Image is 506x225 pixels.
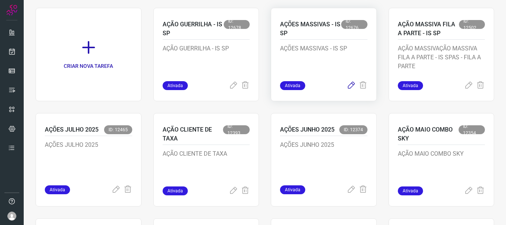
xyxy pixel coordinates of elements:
[45,140,132,178] p: AÇÕES JULHO 2025
[223,125,250,134] span: ID: 12393
[36,8,142,101] a: CRIAR NOVA TAREFA
[163,81,188,90] span: Ativada
[224,20,250,29] span: ID: 12678
[459,20,485,29] span: ID: 12502
[7,212,16,221] img: avatar-user-boy.jpg
[6,4,17,16] img: Logo
[163,44,250,81] p: AÇÃO GUERRILHA - IS SP
[280,185,305,194] span: Ativada
[280,125,334,134] p: AÇÕES JUNHO 2025
[64,62,113,70] p: CRIAR NOVA TAREFA
[163,149,250,186] p: AÇÃO CLIENTE DE TAXA
[163,20,224,38] p: AÇÃO GUERRILHA - IS SP
[459,125,485,134] span: ID: 12354
[280,20,341,38] p: AÇÕES MASSIVAS - IS SP
[280,81,305,90] span: Ativada
[341,20,367,29] span: ID: 12676
[163,186,188,195] span: Ativada
[280,140,367,178] p: AÇÕES JUNHO 2025
[45,185,70,194] span: Ativada
[398,125,459,143] p: AÇÃO MAIO COMBO SKY
[280,44,367,81] p: AÇÕES MASSIVAS - IS SP
[398,20,459,38] p: AÇÃO MASSIVA FILA A PARTE - IS SP
[45,125,99,134] p: AÇÕES JULHO 2025
[398,149,485,186] p: AÇÃO MAIO COMBO SKY
[398,186,423,195] span: Ativada
[398,44,485,81] p: AÇÃO MASSIVAÇÃO MASSIVA FILA A PARTE - IS SPAS - FILA A PARTE
[163,125,223,143] p: AÇÃO CLIENTE DE TAXA
[339,125,367,134] span: ID: 12374
[398,81,423,90] span: Ativada
[104,125,132,134] span: ID: 12465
